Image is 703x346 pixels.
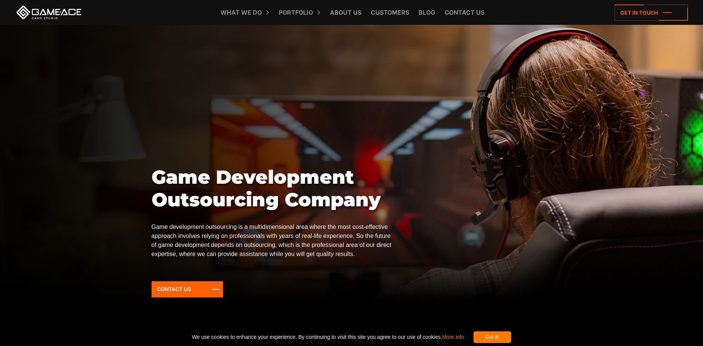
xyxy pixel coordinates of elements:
[615,5,688,21] a: Get in touch
[152,166,392,211] h1: Game Development Outsourcing Company
[152,281,223,297] a: Contact Us
[474,331,511,343] div: Got it!
[152,223,392,259] p: Game development outsourcing is a multidimensional area where the most cost-effective approach in...
[442,334,464,340] a: More info
[192,331,464,343] span: We use cookies to enhance your experience. By continuing to visit this site you agree to our use ...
